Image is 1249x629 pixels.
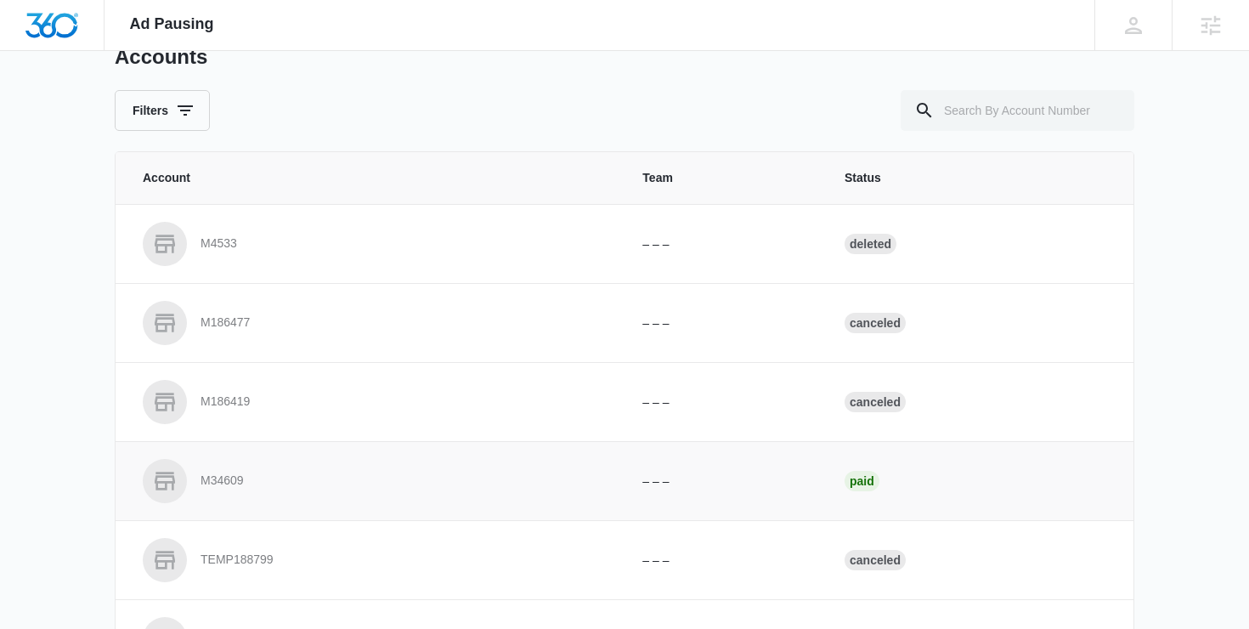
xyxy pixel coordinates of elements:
[845,169,1106,187] span: Status
[115,90,210,131] button: Filters
[845,550,906,570] div: Canceled
[642,473,804,490] p: – – –
[845,392,906,412] div: Canceled
[642,552,804,569] p: – – –
[201,394,250,411] p: M186419
[143,301,602,345] a: M186477
[642,169,804,187] span: Team
[143,380,602,424] a: M186419
[201,552,274,569] p: TEMP188799
[201,314,250,331] p: M186477
[115,44,207,70] h1: Accounts
[143,222,602,266] a: M4533
[901,90,1134,131] input: Search By Account Number
[143,459,602,503] a: M34609
[845,471,879,491] div: Paid
[143,169,602,187] span: Account
[143,538,602,582] a: TEMP188799
[845,234,896,254] div: Deleted
[845,313,906,333] div: Canceled
[642,394,804,411] p: – – –
[130,15,214,33] span: Ad Pausing
[201,473,244,490] p: M34609
[201,235,237,252] p: M4533
[642,314,804,332] p: – – –
[642,235,804,253] p: – – –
